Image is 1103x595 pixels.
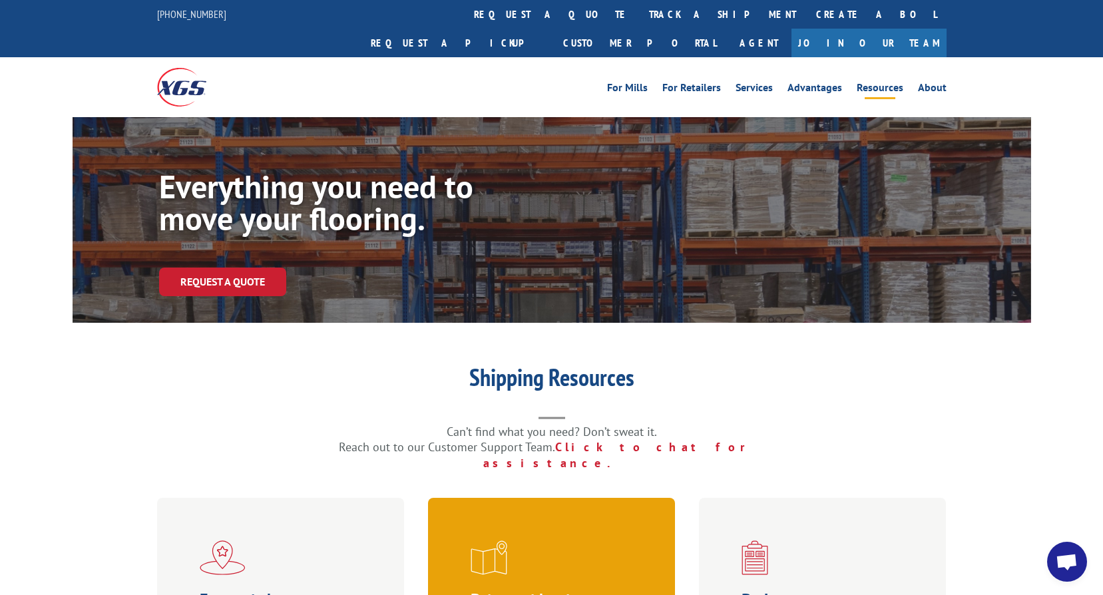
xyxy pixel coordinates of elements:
[662,83,721,97] a: For Retailers
[157,7,226,21] a: [PHONE_NUMBER]
[471,540,507,575] img: xgs-icon-distribution-map-red
[483,439,764,471] a: Click to chat for assistance.
[553,29,726,57] a: Customer Portal
[918,83,947,97] a: About
[736,83,773,97] a: Services
[361,29,553,57] a: Request a pickup
[286,365,818,396] h1: Shipping Resources
[791,29,947,57] a: Join Our Team
[200,540,246,575] img: xgs-icon-flagship-distribution-model-red
[607,83,648,97] a: For Mills
[1047,542,1087,582] div: Open chat
[742,540,768,575] img: xgs-icon-bo-l-generator-red
[857,83,903,97] a: Resources
[787,83,842,97] a: Advantages
[159,268,286,296] a: Request a Quote
[286,424,818,471] p: Can’t find what you need? Don’t sweat it. Reach out to our Customer Support Team.
[726,29,791,57] a: Agent
[159,170,558,241] h1: Everything you need to move your flooring.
